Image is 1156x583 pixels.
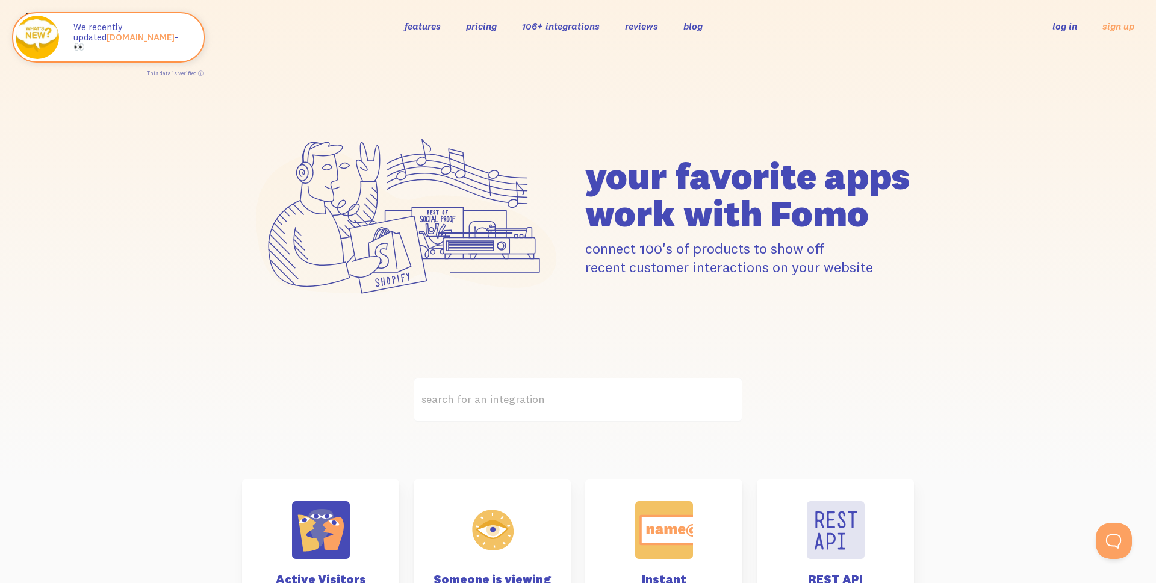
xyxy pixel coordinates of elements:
h1: your favorite apps work with Fomo [585,157,914,232]
a: reviews [625,20,658,32]
a: sign up [1102,20,1134,33]
a: pricing [466,20,497,32]
a: This data is verified ⓘ [147,70,204,76]
label: search for an integration [414,378,742,422]
a: features [405,20,441,32]
p: connect 100's of products to show off recent customer interactions on your website [585,239,914,276]
iframe: Help Scout Beacon - Open [1096,523,1132,559]
p: We recently updated - 👀 [73,22,191,52]
a: log in [1052,20,1077,32]
a: [DOMAIN_NAME] [107,31,175,43]
img: Fomo [16,16,59,59]
a: blog [683,20,703,32]
a: 106+ integrations [522,20,600,32]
